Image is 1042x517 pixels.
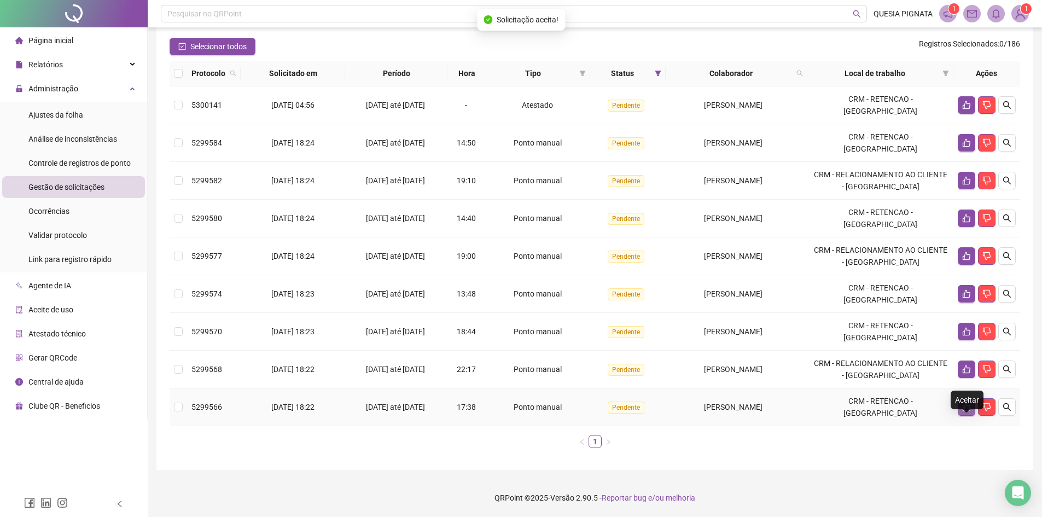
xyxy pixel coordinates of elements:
th: Período [345,61,447,86]
span: facebook [24,497,35,508]
span: 5299577 [191,252,222,260]
span: search [1003,138,1011,147]
span: [PERSON_NAME] [704,138,762,147]
span: [DATE] 18:24 [271,252,315,260]
span: Local de trabalho [812,67,938,79]
td: CRM - RETENCAO - [GEOGRAPHIC_DATA] [807,313,953,351]
span: Pendente [608,251,644,263]
span: Atestado técnico [28,329,86,338]
td: CRM - RETENCAO - [GEOGRAPHIC_DATA] [807,124,953,162]
span: Controle de registros de ponto [28,159,131,167]
span: Clube QR - Beneficios [28,402,100,410]
span: 14:50 [457,138,476,147]
span: [DATE] até [DATE] [366,138,425,147]
span: Ponto manual [514,327,562,336]
span: search [794,65,805,82]
span: 5299570 [191,327,222,336]
span: [DATE] 18:22 [271,403,315,411]
div: Ações [958,67,1016,79]
span: [PERSON_NAME] [704,327,762,336]
td: CRM - RETENCAO - [GEOGRAPHIC_DATA] [807,275,953,313]
span: dislike [982,403,991,411]
span: Agente de IA [28,281,71,290]
span: dislike [982,101,991,109]
sup: Atualize o seu contato no menu Meus Dados [1021,3,1032,14]
span: like [962,327,971,336]
span: QUESIA PIGNATA [874,8,933,20]
span: Pendente [608,213,644,225]
div: Open Intercom Messenger [1005,480,1031,506]
span: 19:10 [457,176,476,185]
td: CRM - RETENCAO - [GEOGRAPHIC_DATA] [807,388,953,426]
button: left [575,435,589,448]
span: 19:00 [457,252,476,260]
span: Administração [28,84,78,93]
span: filter [579,70,586,77]
span: [PERSON_NAME] [704,365,762,374]
span: right [605,439,612,445]
span: Registros Selecionados [919,39,998,48]
button: Selecionar todos [170,38,255,55]
span: Ponto manual [514,365,562,374]
span: 14:40 [457,214,476,223]
span: [DATE] 18:23 [271,327,315,336]
span: search [1003,101,1011,109]
th: Hora [447,61,486,86]
span: filter [940,65,951,82]
span: dislike [982,289,991,298]
span: [DATE] 18:23 [271,289,315,298]
span: filter [942,70,949,77]
span: Gerar QRCode [28,353,77,362]
li: Página anterior [575,435,589,448]
span: [DATE] até [DATE] [366,101,425,109]
span: Pendente [608,326,644,338]
a: 1 [589,435,601,448]
span: like [962,101,971,109]
span: 5299580 [191,214,222,223]
td: CRM - RETENCAO - [GEOGRAPHIC_DATA] [807,86,953,124]
span: Ponto manual [514,176,562,185]
span: [PERSON_NAME] [704,214,762,223]
span: [DATE] até [DATE] [366,289,425,298]
span: like [962,176,971,185]
span: : 0 / 186 [919,38,1020,55]
span: Ajustes da folha [28,111,83,119]
span: 5299574 [191,289,222,298]
button: right [602,435,615,448]
span: file [15,61,23,68]
span: 22:17 [457,365,476,374]
span: Ponto manual [514,214,562,223]
span: [PERSON_NAME] [704,176,762,185]
span: Análise de inconsistências [28,135,117,143]
span: Pendente [608,288,644,300]
span: check-square [178,43,186,50]
span: Ponto manual [514,403,562,411]
span: Atestado [522,101,553,109]
td: CRM - RELACIONAMENTO AO CLIENTE - [GEOGRAPHIC_DATA] [807,237,953,275]
span: 1 [1024,5,1028,13]
span: [PERSON_NAME] [704,101,762,109]
span: [DATE] até [DATE] [366,365,425,374]
span: dislike [982,365,991,374]
span: Tipo [491,67,575,79]
span: [DATE] 18:22 [271,365,315,374]
td: CRM - RELACIONAMENTO AO CLIENTE - [GEOGRAPHIC_DATA] [807,162,953,200]
li: 1 [589,435,602,448]
span: qrcode [15,354,23,362]
span: filter [577,65,588,82]
span: solution [15,330,23,338]
span: search [1003,289,1011,298]
span: [DATE] 18:24 [271,214,315,223]
span: lock [15,85,23,92]
span: search [1003,327,1011,336]
span: Pendente [608,364,644,376]
span: Selecionar todos [190,40,247,53]
span: Pendente [608,175,644,187]
span: Página inicial [28,36,73,45]
span: Colaborador [670,67,792,79]
span: 5299584 [191,138,222,147]
span: [DATE] 18:24 [271,138,315,147]
span: 5300141 [191,101,222,109]
span: 5299582 [191,176,222,185]
span: [DATE] até [DATE] [366,176,425,185]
